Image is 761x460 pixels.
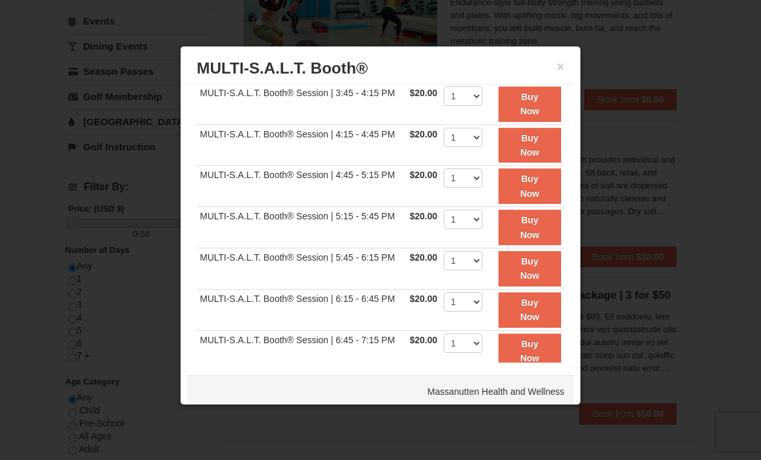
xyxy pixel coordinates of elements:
[520,256,540,281] strong: Buy Now
[499,168,561,204] button: Buy Now
[499,251,561,286] button: Buy Now
[499,86,561,122] button: Buy Now
[187,375,574,408] div: Massanutten Health and Wellness
[520,297,540,322] strong: Buy Now
[410,129,437,139] span: $20.00
[410,170,437,180] span: $20.00
[520,133,540,157] strong: Buy Now
[410,88,437,98] span: $20.00
[499,334,561,369] button: Buy Now
[197,166,406,207] td: MULTI-S.A.L.T. Booth® Session | 4:45 - 5:15 PM
[557,60,564,73] button: ×
[520,174,540,198] strong: Buy Now
[197,125,406,166] td: MULTI-S.A.L.T. Booth® Session | 4:15 - 4:45 PM
[499,292,561,328] button: Buy Now
[197,248,406,290] td: MULTI-S.A.L.T. Booth® Session | 5:45 - 6:15 PM
[197,83,406,125] td: MULTI-S.A.L.T. Booth® Session | 3:45 - 4:15 PM
[410,211,437,221] span: $20.00
[197,59,564,78] h3: MULTI-S.A.L.T. Booth®
[410,335,437,345] span: $20.00
[499,128,561,163] button: Buy Now
[410,252,437,263] span: $20.00
[520,215,540,239] strong: Buy Now
[520,339,540,363] strong: Buy Now
[197,330,406,371] td: MULTI-S.A.L.T. Booth® Session | 6:45 - 7:15 PM
[520,92,540,116] strong: Buy Now
[499,210,561,245] button: Buy Now
[197,289,406,330] td: MULTI-S.A.L.T. Booth® Session | 6:15 - 6:45 PM
[410,294,437,304] span: $20.00
[197,207,406,248] td: MULTI-S.A.L.T. Booth® Session | 5:15 - 5:45 PM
